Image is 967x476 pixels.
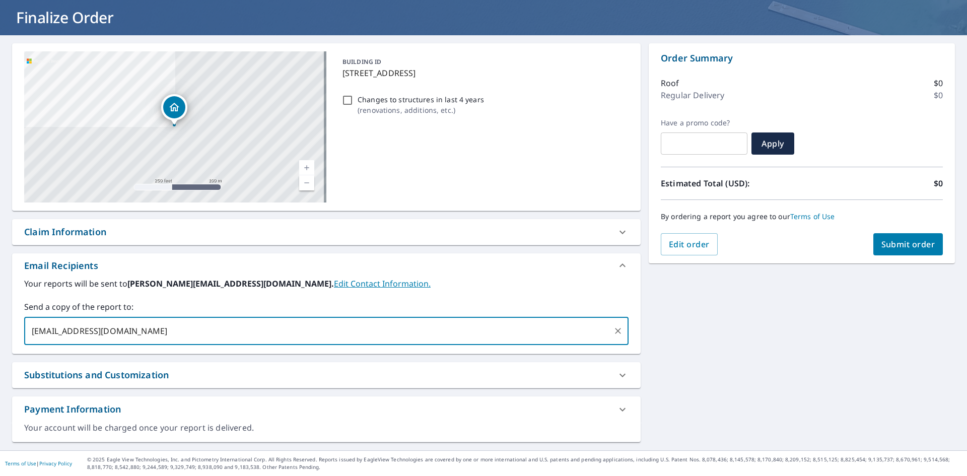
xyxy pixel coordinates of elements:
[342,67,625,79] p: [STREET_ADDRESS]
[669,239,710,250] span: Edit order
[5,460,72,466] p: |
[24,368,169,382] div: Substitutions and Customization
[12,219,641,245] div: Claim Information
[342,57,381,66] p: BUILDING ID
[24,402,121,416] div: Payment Information
[934,177,943,189] p: $0
[934,89,943,101] p: $0
[934,77,943,89] p: $0
[12,7,955,28] h1: Finalize Order
[24,422,629,434] div: Your account will be charged once your report is delivered.
[661,118,747,127] label: Have a promo code?
[661,212,943,221] p: By ordering a report you agree to our
[12,362,641,388] div: Substitutions and Customization
[751,132,794,155] button: Apply
[87,456,962,471] p: © 2025 Eagle View Technologies, Inc. and Pictometry International Corp. All Rights Reserved. Repo...
[358,94,484,105] p: Changes to structures in last 4 years
[873,233,943,255] button: Submit order
[12,253,641,278] div: Email Recipients
[299,160,314,175] a: Current Level 17, Zoom In
[12,396,641,422] div: Payment Information
[5,460,36,467] a: Terms of Use
[358,105,484,115] p: ( renovations, additions, etc. )
[334,278,431,289] a: EditContactInfo
[759,138,786,149] span: Apply
[790,212,835,221] a: Terms of Use
[127,278,334,289] b: [PERSON_NAME][EMAIL_ADDRESS][DOMAIN_NAME].
[661,177,802,189] p: Estimated Total (USD):
[881,239,935,250] span: Submit order
[661,89,724,101] p: Regular Delivery
[661,51,943,65] p: Order Summary
[39,460,72,467] a: Privacy Policy
[611,324,625,338] button: Clear
[661,233,718,255] button: Edit order
[24,278,629,290] label: Your reports will be sent to
[24,301,629,313] label: Send a copy of the report to:
[24,225,106,239] div: Claim Information
[161,94,187,125] div: Dropped pin, building 1, Residential property, 5355 River Meadow Dr Baton Rouge, LA 70820
[661,77,679,89] p: Roof
[299,175,314,190] a: Current Level 17, Zoom Out
[24,259,98,273] div: Email Recipients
